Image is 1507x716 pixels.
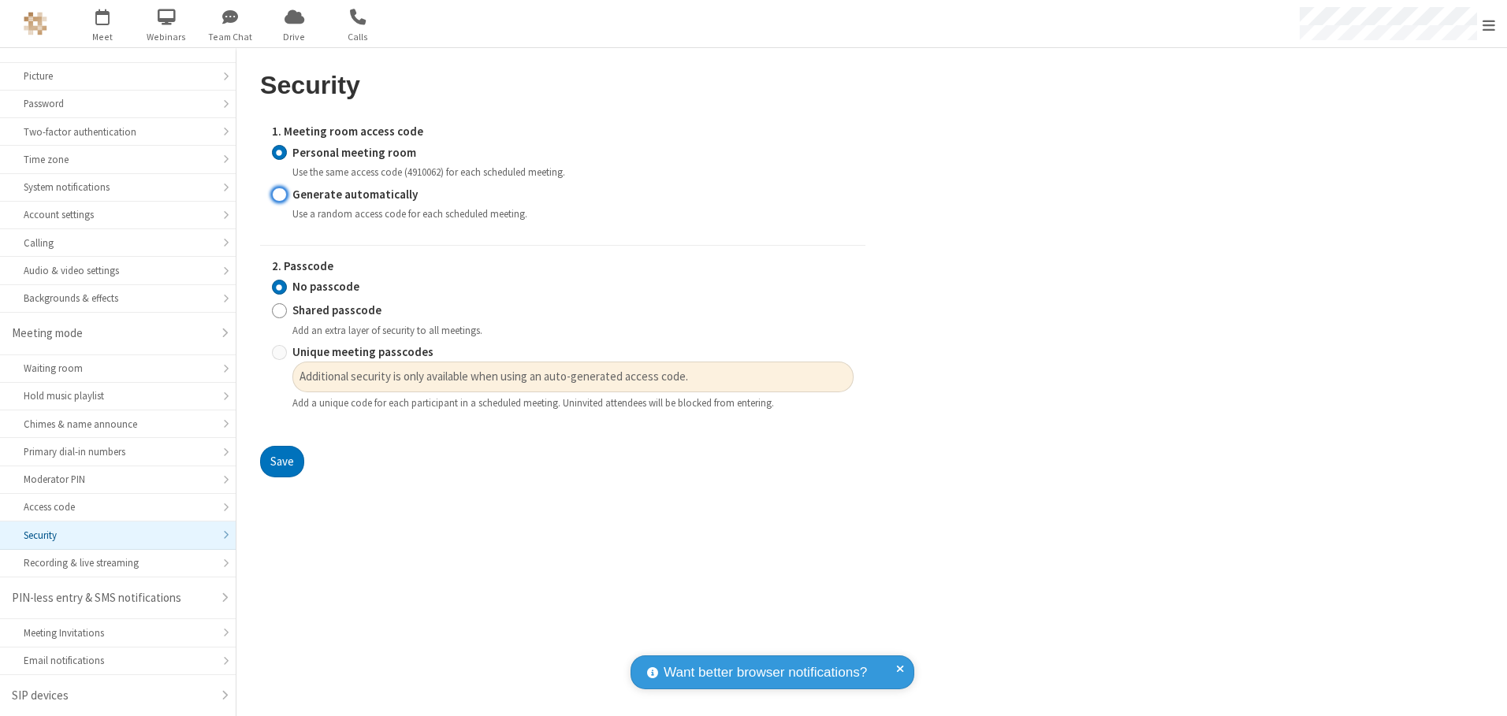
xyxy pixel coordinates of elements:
strong: Personal meeting room [292,145,416,160]
div: Recording & live streaming [24,555,212,570]
h2: Security [260,72,865,99]
div: Use the same access code (4910062) for each scheduled meeting. [292,165,854,180]
strong: No passcode [292,279,359,294]
div: Access code [24,499,212,514]
div: Picture [24,69,212,83]
div: Two-factor authentication [24,124,212,139]
div: Security [24,528,212,543]
span: Calls [329,30,388,44]
strong: Shared passcode [292,302,381,317]
div: Meeting Invitations [24,625,212,640]
span: Want better browser notifications? [664,662,867,683]
label: 2. Passcode [272,258,854,276]
div: Waiting room [24,361,212,376]
span: Drive [265,30,324,44]
div: PIN-less entry & SMS notifications [12,589,212,607]
div: Add a unique code for each participant in a scheduled meeting. Uninvited attendees will be blocke... [292,395,854,410]
div: Hold music playlist [24,388,212,403]
div: Calling [24,236,212,250]
strong: Generate automatically [292,187,418,202]
strong: Unique meeting passcodes [292,344,433,359]
button: Save [260,446,304,477]
span: Additional security is only available when using an auto-generated access code. [300,368,847,386]
div: Account settings [24,207,212,222]
div: Moderator PIN [24,472,212,487]
div: Chimes & name announce [24,417,212,432]
div: System notifications [24,180,212,195]
div: Use a random access code for each scheduled meeting. [292,206,854,221]
div: Add an extra layer of security to all meetings. [292,323,854,338]
img: QA Selenium DO NOT DELETE OR CHANGE [24,12,47,35]
span: Team Chat [201,30,260,44]
span: Meet [73,30,132,44]
div: Password [24,96,212,111]
div: Backgrounds & effects [24,291,212,306]
div: Primary dial-in numbers [24,444,212,459]
div: Email notifications [24,653,212,668]
div: Meeting mode [12,325,212,343]
div: Audio & video settings [24,263,212,278]
div: SIP devices [12,687,212,705]
span: Webinars [137,30,196,44]
div: Time zone [24,152,212,167]
label: 1. Meeting room access code [272,123,854,141]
